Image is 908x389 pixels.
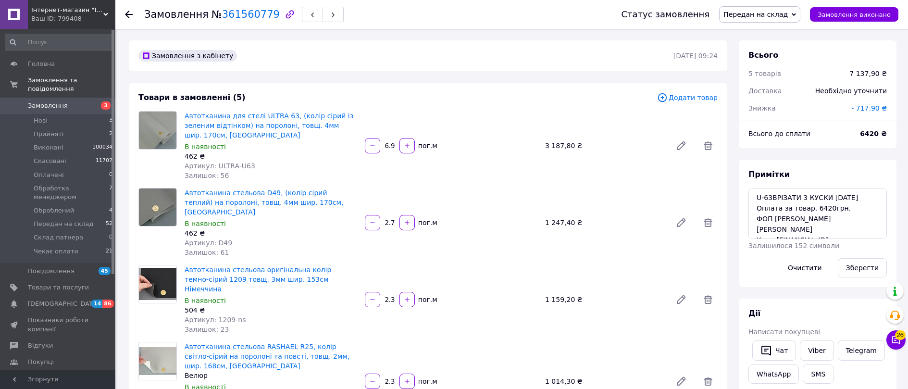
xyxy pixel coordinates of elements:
a: WhatsApp [748,364,799,384]
a: Telegram [838,340,885,361]
span: 11707 [96,157,112,165]
div: 504 ₴ [185,305,357,315]
span: Знижка [748,104,776,112]
span: Додати товар [657,92,718,103]
img: Автотканина стельова оригінальна колір темно-сірий 1209 товщ. 3мм шир. 153см Німеччина [139,268,176,300]
span: Виконані [34,143,63,152]
div: пог.м [416,218,438,227]
span: Залишилося 152 символи [748,242,839,250]
span: Оброблений [34,206,74,215]
span: Залишок: 61 [185,249,229,256]
span: Залишок: 56 [185,172,229,179]
b: 6420 ₴ [860,130,887,138]
span: Написати покупцеві [748,328,820,336]
div: пог.м [416,141,438,151]
span: Прийняті [34,130,63,138]
span: Замовлення та повідомлення [28,76,115,93]
span: Замовлення виконано [818,11,891,18]
span: Видалити [698,290,718,309]
button: Замовлення виконано [810,7,898,22]
span: Артикул: ULTRA-U63 [185,162,255,170]
div: 3 187,80 ₴ [541,139,668,152]
span: Всього [748,50,778,60]
span: 52 [106,220,112,228]
span: 26 [895,330,906,340]
a: Редагувати [672,290,691,309]
span: 5 товарів [748,70,781,77]
a: Автотканина для стелі ULTRA 63, (колір сірий із зеленим відтінком) на поролоні, товщ. 4мм шир. 17... [185,112,353,139]
span: Товари та послуги [28,283,89,292]
span: В наявності [185,297,226,304]
span: 86 [102,300,113,308]
img: Автотканина стельова D49, (колір сірий теплий) на поролоні, товщ. 4мм шир. 170см, Туреччина [139,188,176,226]
span: Обработка менеджером [34,184,109,201]
div: 7 137,90 ₴ [849,69,887,78]
span: Примітки [748,170,790,179]
div: Повернутися назад [125,10,133,19]
div: 1 159,20 ₴ [541,293,668,306]
span: В наявності [185,220,226,227]
div: 1 014,30 ₴ [541,375,668,388]
span: Оплачені [34,171,64,179]
div: пог.м [416,295,438,304]
span: 4 [109,206,112,215]
span: [DEMOGRAPHIC_DATA] [28,300,99,308]
a: Редагувати [672,213,691,232]
button: Зберегти [838,258,887,277]
div: 462 ₴ [185,228,357,238]
span: 2 [109,130,112,138]
a: 361560779 [222,9,280,20]
time: [DATE] 09:24 [673,52,718,60]
span: Покупці [28,358,54,366]
button: Очистити [780,258,830,277]
span: 45 [99,267,111,275]
div: Ваш ID: 799408 [31,14,115,23]
span: Видалити [698,213,718,232]
span: Залишок: 23 [185,326,229,333]
img: Автотканина для стелі ULTRA 63, (колір сірий із зеленим відтінком) на поролоні, товщ. 4мм шир. 17... [139,112,176,149]
span: 100034 [92,143,112,152]
img: Автотканина стельова RASHAEL R25, колір світло-сірий на поролоні та повсті, товщ. 2мм, шир. 168см... [139,347,176,376]
span: Видалити [698,136,718,155]
span: Замовлення [28,101,68,110]
a: Автотканина стельова D49, (колір сірий теплий) на поролоні, товщ. 4мм шир. 170см, [GEOGRAPHIC_DATA] [185,189,343,216]
span: 14 [91,300,102,308]
a: Редагувати [672,136,691,155]
span: Доставка [748,87,782,95]
span: Передан на склад [723,11,788,18]
button: Чат [752,340,796,361]
div: 1 247,40 ₴ [541,216,668,229]
span: Відгуки [28,341,53,350]
button: SMS [803,364,833,384]
span: 0 [109,233,112,242]
span: Товари в замовленні (5) [138,93,246,102]
div: Замовлення з кабінету [138,50,237,62]
span: Склад патнера [34,233,83,242]
span: Артикул: D49 [185,239,232,247]
span: 0 [109,171,112,179]
span: - 717.90 ₴ [851,104,887,112]
span: Передан на склад [34,220,93,228]
span: 3 [109,116,112,125]
span: В наявності [185,143,226,151]
textarea: U-63ВРІЗАТИ 3 КУСКИ [DATE] Оплата за товар. 6420грн. ФОП [PERSON_NAME] [PERSON_NAME] Код : [FINAN... [748,188,887,239]
div: пог.м [416,376,438,386]
input: Пошук [5,34,113,51]
span: Скасовані [34,157,66,165]
div: Велюр [185,371,357,380]
span: № [211,9,280,20]
span: 7 [109,184,112,201]
span: Замовлення [144,9,209,20]
a: Автотканина стельова оригінальна колір темно-сірий 1209 товщ. 3мм шир. 153см Німеччина [185,266,331,293]
span: Інтернет-магазин "Ізолон-Вест" [31,6,103,14]
a: Viber [800,340,833,361]
span: Дії [748,309,760,318]
span: Всього до сплати [748,130,810,138]
a: Автотканина стельова RASHAEL R25, колір світло-сірий на поролоні та повсті, товщ. 2мм, шир. 168см... [185,343,349,370]
span: Нові [34,116,48,125]
div: 462 ₴ [185,151,357,161]
span: 21 [106,247,112,256]
button: Чат з покупцем26 [886,330,906,350]
div: Статус замовлення [622,10,710,19]
span: Головна [28,60,55,68]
